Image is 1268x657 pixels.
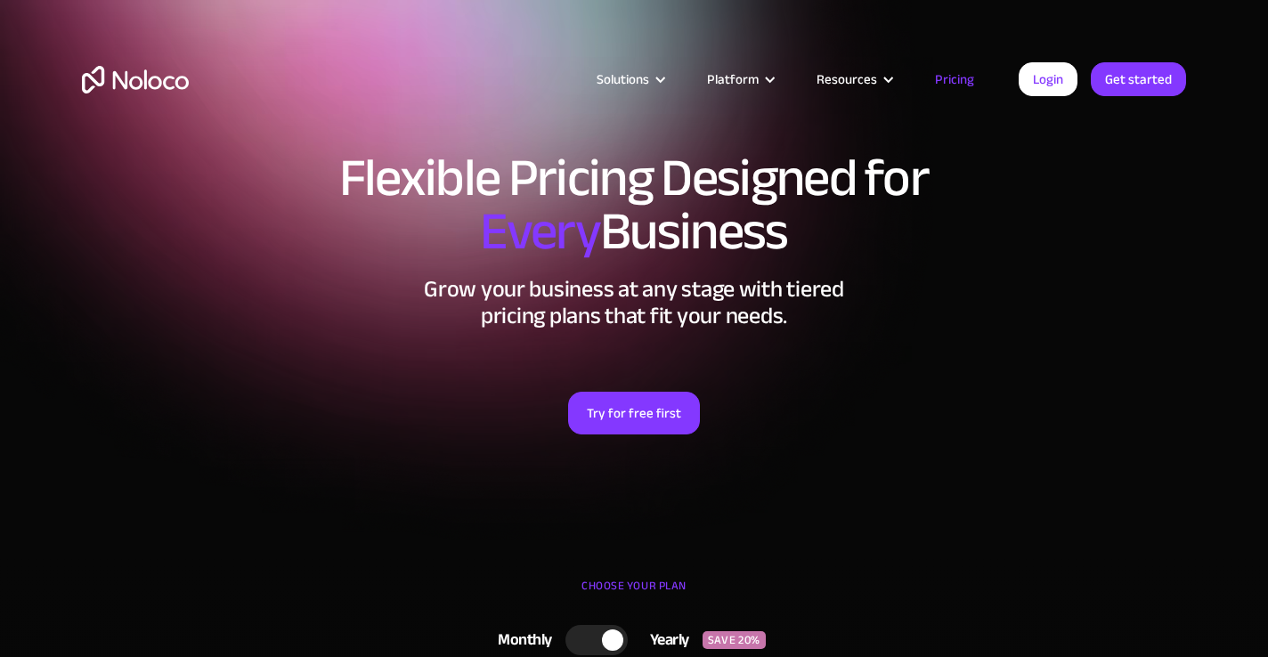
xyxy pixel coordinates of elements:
a: Get started [1091,62,1186,96]
a: home [82,66,189,93]
div: CHOOSE YOUR PLAN [82,572,1186,617]
div: Monthly [475,627,565,653]
div: SAVE 20% [703,631,766,649]
div: Resources [794,68,913,91]
a: Try for free first [568,392,700,434]
a: Login [1019,62,1077,96]
a: Pricing [913,68,996,91]
div: Solutions [574,68,685,91]
div: Solutions [597,68,649,91]
h1: Flexible Pricing Designed for Business [82,151,1186,258]
div: Resources [817,68,877,91]
h2: Grow your business at any stage with tiered pricing plans that fit your needs. [82,276,1186,329]
span: Every [480,182,600,281]
div: Yearly [628,627,703,653]
div: Platform [685,68,794,91]
div: Platform [707,68,759,91]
